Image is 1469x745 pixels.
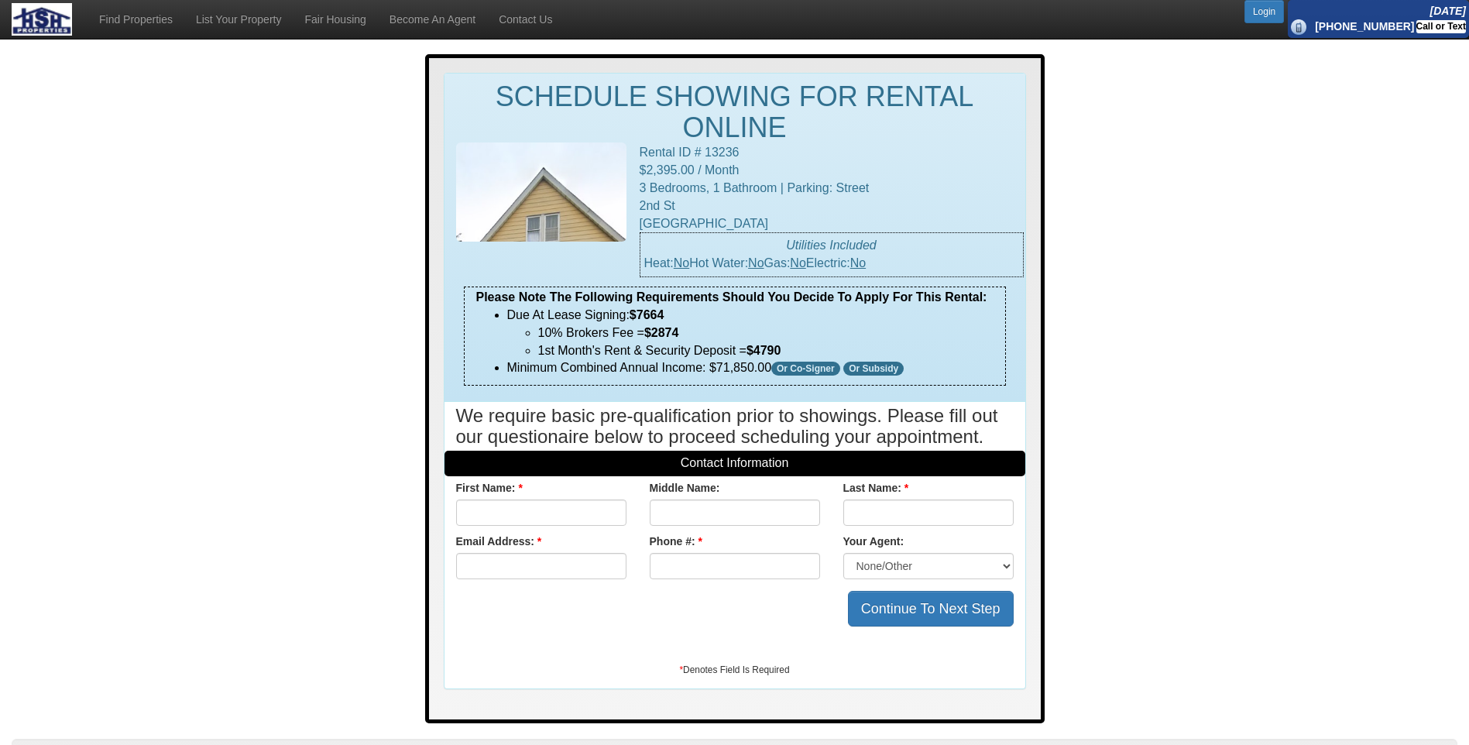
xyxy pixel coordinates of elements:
span: $7664 [630,308,664,321]
div: Rental ID # 13236 $2,395.00 / Month 3 Bedrooms, 1 Bathroom | Parking: Street 2nd St [GEOGRAPHIC_D... [638,142,1025,279]
label: Your Agent: [843,534,904,549]
img: phone_icon.png [1291,19,1306,35]
li: 10% Brokers Fee = [538,324,994,342]
i: Utilities Included [786,239,877,252]
label: First Name: [456,480,523,496]
h3: We require basic pre-qualification prior to showings. Please fill out our questionaire below to p... [456,406,1014,447]
li: 1st Month's Rent & Security Deposit = [538,342,994,360]
b: [PHONE_NUMBER] [1315,20,1414,33]
button: Continue To Next Step [848,591,1014,627]
li: Minimum Combined Annual Income: $71,850.00 [507,359,994,377]
span: $2874 [644,326,679,339]
small: Denotes Field Is Required [679,664,789,675]
label: Phone #: [650,534,702,549]
u: No [850,256,866,270]
div: Heat: Hot Water: Gas: Electric: [640,232,1024,277]
b: Please Note The Following Requirements Should You Decide To Apply For This Rental: [476,290,987,304]
label: Email Address: [456,534,542,549]
span: $4790 [747,344,781,357]
h1: SCHEDULE SHOWING FOR RENTAL ONLINE [456,81,1014,142]
div: Call or Text [1416,20,1466,33]
li: Due At Lease Signing: [507,307,994,360]
u: No [674,256,689,270]
img: 9dd981d5-ee52-49ff-8afb-2f9f7645edfb.jpeg [456,142,626,242]
div: Contact Information [444,451,1025,476]
u: No [790,256,805,270]
u: No [748,256,764,270]
label: Last Name: [843,480,909,496]
i: [DATE] [1430,5,1466,17]
label: Middle Name: [650,480,720,496]
span: Or Subsidy [843,362,904,376]
span: Or Co-Signer [771,362,840,376]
